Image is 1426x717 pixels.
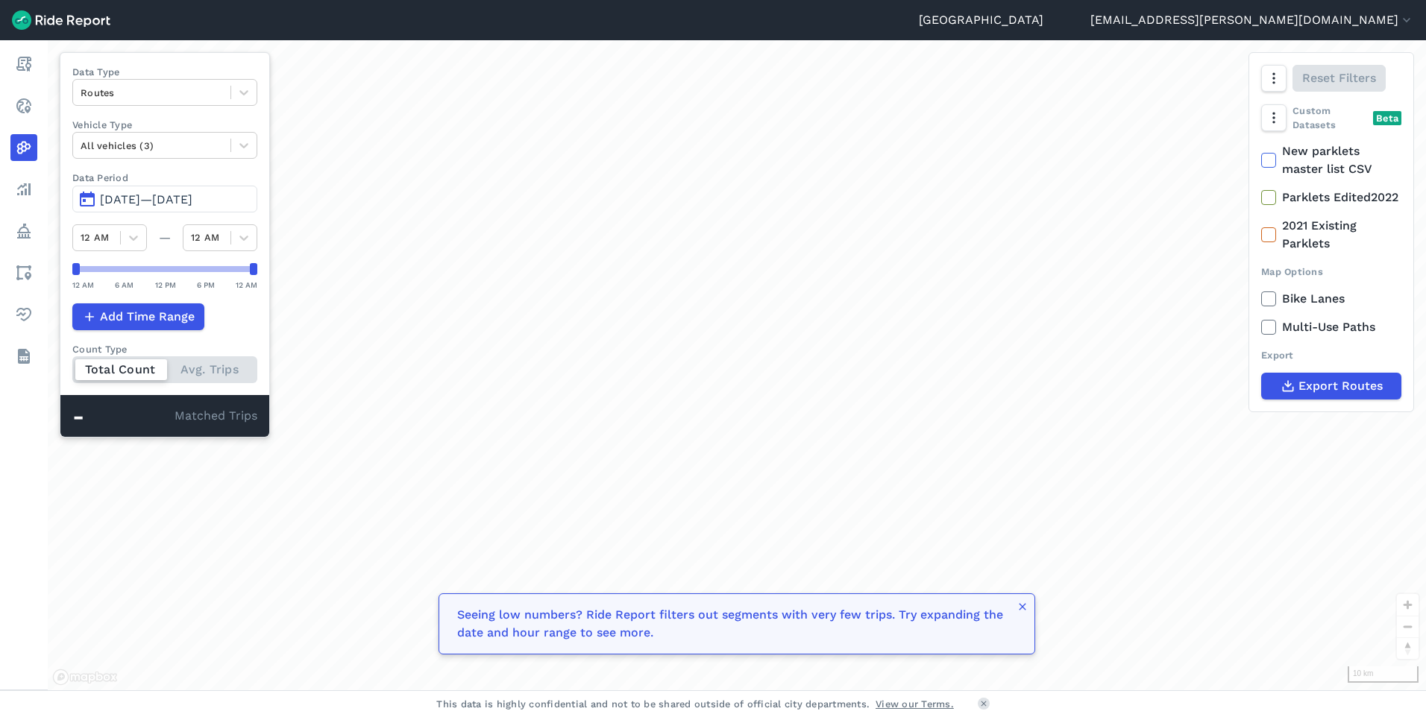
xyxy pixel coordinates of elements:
[72,342,257,356] div: Count Type
[72,278,94,291] div: 12 AM
[10,134,37,161] a: Heatmaps
[72,303,204,330] button: Add Time Range
[1261,189,1401,206] label: Parklets Edited2022
[1292,65,1386,92] button: Reset Filters
[60,395,269,437] div: Matched Trips
[1298,377,1383,395] span: Export Routes
[72,171,257,185] label: Data Period
[100,308,195,326] span: Add Time Range
[236,278,257,291] div: 12 AM
[10,51,37,78] a: Report
[1261,348,1401,362] div: Export
[72,65,257,79] label: Data Type
[1261,373,1401,399] button: Export Routes
[147,229,183,247] div: —
[1090,11,1414,29] button: [EMAIL_ADDRESS][PERSON_NAME][DOMAIN_NAME]
[1373,111,1401,125] div: Beta
[1261,104,1401,132] div: Custom Datasets
[1261,265,1401,279] div: Map Options
[1261,290,1401,308] label: Bike Lanes
[876,697,954,711] a: View our Terms.
[115,278,134,291] div: 6 AM
[1261,217,1401,253] label: 2021 Existing Parklets
[10,92,37,119] a: Realtime
[1302,69,1376,87] span: Reset Filters
[10,218,37,244] a: Policy
[72,118,257,132] label: Vehicle Type
[10,259,37,286] a: Areas
[1261,142,1401,178] label: New parklets master list CSV
[72,186,257,212] button: [DATE]—[DATE]
[48,40,1426,690] div: loading
[919,11,1043,29] a: [GEOGRAPHIC_DATA]
[10,301,37,328] a: Health
[72,407,175,426] div: -
[12,10,110,30] img: Ride Report
[10,176,37,203] a: Analyze
[10,343,37,370] a: Datasets
[155,278,176,291] div: 12 PM
[1261,318,1401,336] label: Multi-Use Paths
[197,278,215,291] div: 6 PM
[100,192,192,206] span: [DATE]—[DATE]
